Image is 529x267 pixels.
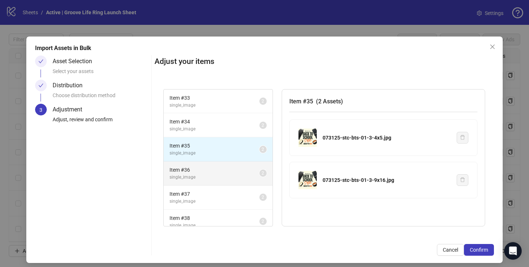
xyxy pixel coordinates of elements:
[289,97,477,106] h3: Item # 35
[53,104,88,115] div: Adjustment
[316,98,343,105] span: ( 2 Assets )
[470,247,488,253] span: Confirm
[53,91,148,104] div: Choose distribution method
[53,56,98,67] div: Asset Selection
[170,190,259,198] span: Item # 37
[298,171,317,189] img: 073125-stc-bts-01-3-9x16.jpg
[259,146,267,153] sup: 2
[39,107,42,113] span: 3
[170,94,259,102] span: Item # 33
[437,244,464,256] button: Cancel
[259,122,267,129] sup: 2
[487,41,498,53] button: Close
[53,115,148,128] div: Adjust, review and confirm
[38,59,43,64] span: check
[262,195,264,200] span: 2
[262,99,264,104] span: 2
[457,174,468,186] button: Delete
[504,242,522,260] div: Open Intercom Messenger
[170,126,259,133] span: single_image
[38,83,43,88] span: check
[298,129,317,147] img: 073125-stc-bts-01-3-4x5.jpg
[170,118,259,126] span: Item # 34
[443,247,458,253] span: Cancel
[170,214,259,222] span: Item # 38
[155,56,494,68] h2: Adjust your items
[262,219,264,224] span: 2
[170,198,259,205] span: single_image
[259,218,267,225] sup: 2
[490,44,495,50] span: close
[170,142,259,150] span: Item # 35
[53,67,148,80] div: Select your assets
[323,176,451,184] div: 073125-stc-bts-01-3-9x16.jpg
[262,123,264,128] span: 2
[259,98,267,105] sup: 2
[262,147,264,152] span: 2
[259,194,267,201] sup: 2
[53,80,88,91] div: Distribution
[35,44,494,53] div: Import Assets in Bulk
[259,169,267,177] sup: 2
[170,166,259,174] span: Item # 36
[170,222,259,229] span: single_image
[170,102,259,109] span: single_image
[170,174,259,181] span: single_image
[262,171,264,176] span: 2
[170,150,259,157] span: single_image
[457,132,468,144] button: Delete
[323,134,451,142] div: 073125-stc-bts-01-3-4x5.jpg
[464,244,494,256] button: Confirm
